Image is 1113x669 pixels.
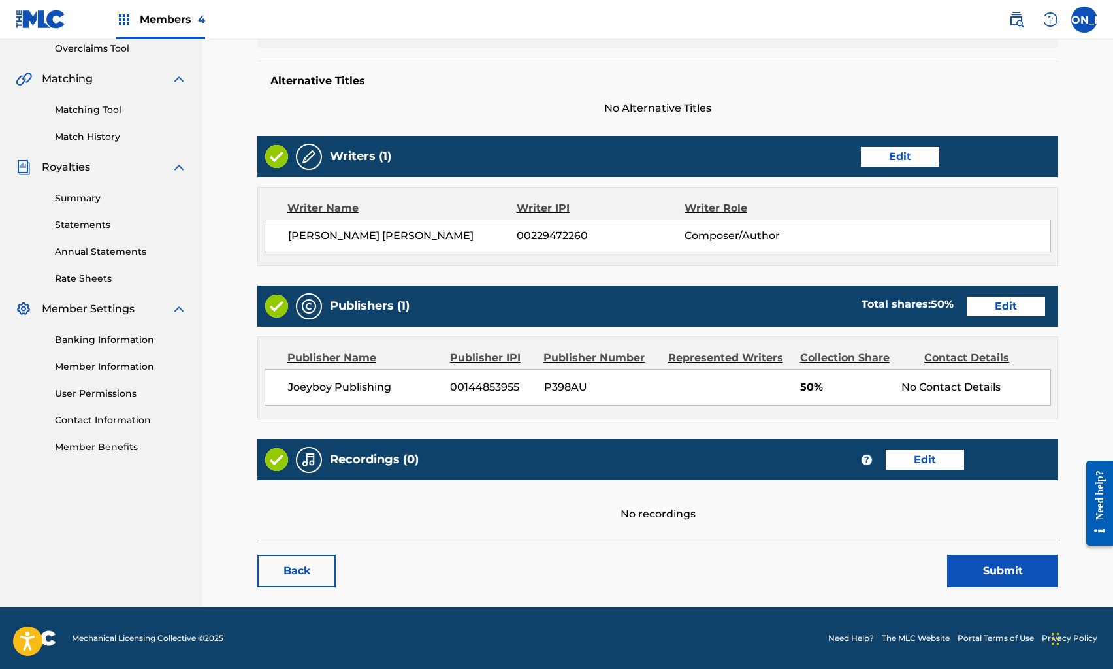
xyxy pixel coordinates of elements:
a: Match History [55,130,187,144]
div: No Contact Details [901,380,1050,395]
img: logo [16,630,56,646]
div: Collection Share [800,350,914,366]
h5: Publishers (1) [330,299,410,314]
img: Member Settings [16,301,31,317]
a: Rate Sheets [55,272,187,286]
span: Member Settings [42,301,135,317]
a: Statements [55,218,187,232]
a: Member Benefits [55,440,187,454]
span: Composer/Author [685,228,837,244]
iframe: Resource Center [1076,451,1113,556]
a: Edit [861,147,939,167]
a: Back [257,555,336,587]
a: Edit [886,450,964,470]
img: Valid [265,145,288,168]
a: Privacy Policy [1042,632,1097,644]
span: Joeyboy Publishing [288,380,440,395]
img: expand [171,159,187,175]
img: Top Rightsholders [116,12,132,27]
span: 50% [800,380,892,395]
a: Matching Tool [55,103,187,117]
div: Publisher Name [287,350,440,366]
div: Drag [1052,619,1059,659]
img: Valid [265,448,288,471]
img: Valid [265,295,288,318]
div: Represented Writers [668,350,790,366]
span: Members [140,12,205,27]
img: MLC Logo [16,10,66,29]
div: Writer Role [685,201,837,216]
h5: Alternative Titles [270,74,1045,88]
a: The MLC Website [882,632,950,644]
div: Publisher IPI [450,350,534,366]
a: Contact Information [55,414,187,427]
h5: Writers (1) [330,149,391,164]
span: Mechanical Licensing Collective © 2025 [72,632,223,644]
a: Edit [967,297,1045,316]
a: Overclaims Tool [55,42,187,56]
img: expand [171,301,187,317]
iframe: Chat Widget [1048,606,1113,669]
div: Publisher Number [543,350,658,366]
span: No Alternative Titles [257,101,1058,116]
div: Help [1037,7,1063,33]
span: P398AU [544,380,658,395]
h5: Recordings (0) [330,452,419,467]
img: Royalties [16,159,31,175]
a: Member Information [55,360,187,374]
img: Matching [16,71,32,87]
span: 50 % [931,298,954,310]
span: [PERSON_NAME] [PERSON_NAME] [288,228,517,244]
a: Summary [55,191,187,205]
div: Writer Name [287,201,517,216]
span: 00229472260 [517,228,685,244]
a: Portal Terms of Use [958,632,1034,644]
img: Publishers [301,299,317,314]
button: Submit [947,555,1058,587]
span: Royalties [42,159,90,175]
span: Matching [42,71,93,87]
img: Writers [301,149,317,165]
div: Total shares: [862,297,954,312]
a: Banking Information [55,333,187,347]
span: 4 [198,13,205,25]
a: Need Help? [828,632,874,644]
div: Contact Details [924,350,1039,366]
div: Writer IPI [517,201,685,216]
div: No recordings [257,480,1058,522]
img: expand [171,71,187,87]
img: help [1042,12,1058,27]
a: User Permissions [55,387,187,400]
span: ? [862,455,872,465]
img: Recordings [301,452,317,468]
a: Annual Statements [55,245,187,259]
a: Public Search [1003,7,1029,33]
div: User Menu [1071,7,1097,33]
span: 00144853955 [450,380,534,395]
img: search [1008,12,1024,27]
